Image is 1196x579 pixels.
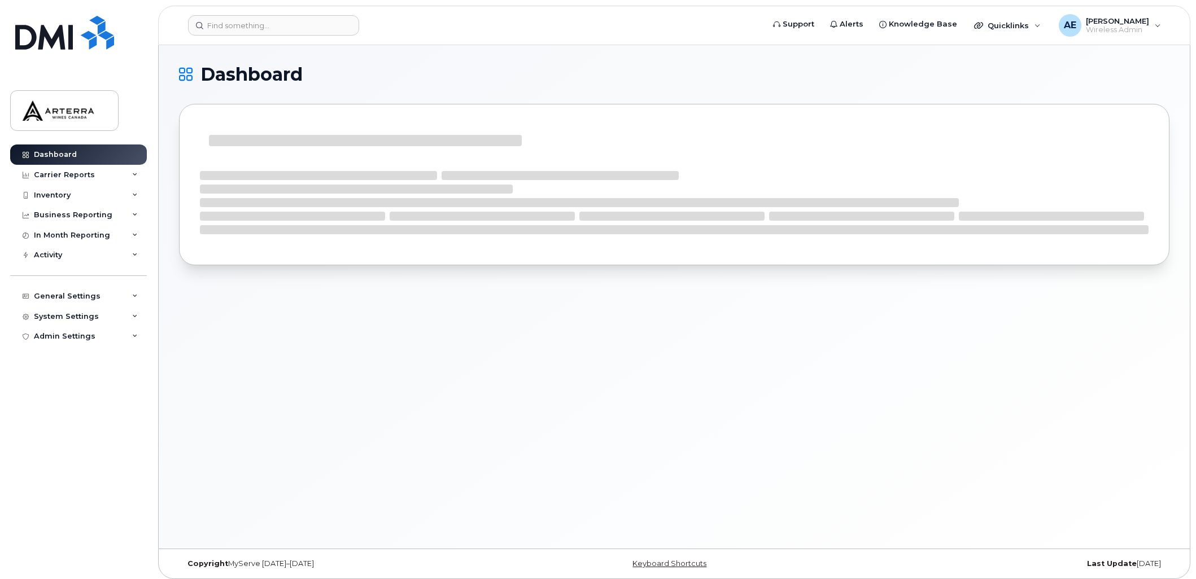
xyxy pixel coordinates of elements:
[632,559,706,568] a: Keyboard Shortcuts
[187,559,228,568] strong: Copyright
[200,66,303,83] span: Dashboard
[1087,559,1137,568] strong: Last Update
[179,559,509,568] div: MyServe [DATE]–[DATE]
[839,559,1169,568] div: [DATE]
